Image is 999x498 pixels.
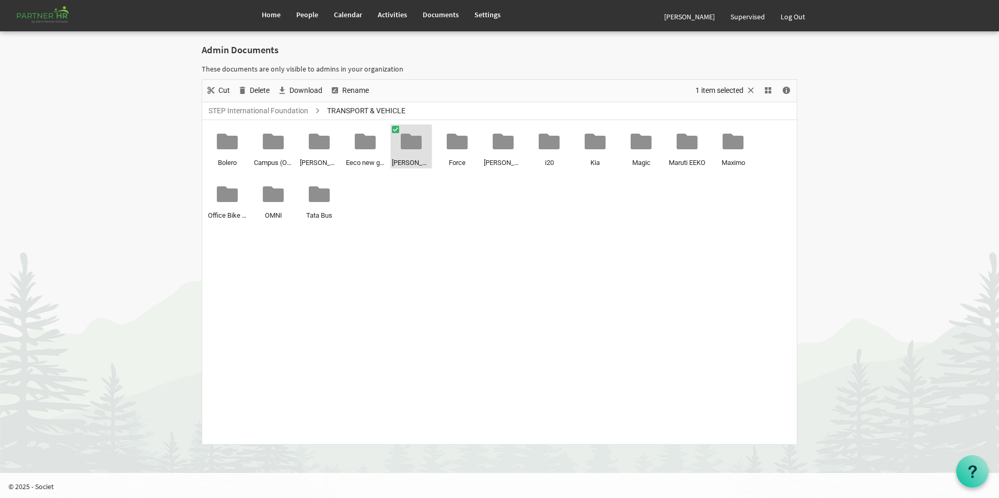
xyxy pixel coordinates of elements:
div: Cut [202,80,234,102]
span: Maruti EEKO [668,157,706,168]
button: Cut [204,84,232,98]
span: Tata Bus [300,210,339,221]
li: Himansu (OD01AT1192) [482,124,524,169]
span: OMNI [254,210,293,221]
span: Download [288,84,323,97]
a: Supervised [723,2,773,31]
li: Maruti EEKO [666,124,708,169]
span: Documents [423,10,459,19]
div: Download [273,80,326,102]
span: Kia [576,157,614,168]
span: Home [262,10,281,19]
li: Maximo [712,124,754,169]
span: Activities [378,10,407,19]
span: [PERSON_NAME] (OD01AT1192) [484,157,522,168]
span: Eeco new grey [346,157,385,168]
div: Details [777,80,795,102]
div: Delete [234,80,273,102]
span: Magic [622,157,660,168]
a: STEP International Foundation [206,104,310,117]
span: People [296,10,318,19]
li: Campus (OD01AS2221) [252,124,294,169]
span: Delete [249,84,271,97]
button: Details [780,84,794,98]
span: Settings [474,10,501,19]
p: © 2025 - Societ [8,481,999,492]
span: [PERSON_NAME] Bus [392,157,431,168]
a: Log Out [773,2,813,31]
span: Supervised [730,12,765,21]
a: [PERSON_NAME] [656,2,723,31]
span: i20 [530,157,568,168]
li: Eicher Bus [390,124,432,169]
span: [PERSON_NAME] (OD01AT2929) [300,157,339,168]
li: Tata Bus [298,177,340,221]
span: Force [438,157,477,168]
span: TRANSPORT & VEHICLE [325,104,408,117]
li: Force [436,124,478,169]
span: Campus (OD01AS2221) [254,157,293,168]
div: Rename [326,80,373,102]
li: Eeco new grey [344,124,386,169]
li: Bolero [206,124,248,169]
li: Kia [574,124,616,169]
li: Magic [620,124,662,169]
button: Download [275,84,324,98]
div: View [760,80,777,102]
h2: Admin Documents [202,45,797,56]
span: Maximo [714,157,752,168]
button: View dropdownbutton [762,84,774,98]
span: Office Bike Agreement [208,210,247,221]
button: Rename [328,84,371,98]
li: Office Bike Agreement [206,177,248,221]
li: Dileep (OD01AT2929) [298,124,340,169]
li: i20 [528,124,570,169]
div: Clear selection [692,80,760,102]
span: Calendar [334,10,362,19]
span: 1 item selected [694,84,745,97]
span: Rename [341,84,370,97]
button: Selection [694,84,758,98]
p: These documents are only visible to admins in your organization [202,64,797,74]
span: Bolero [208,157,247,168]
button: Delete [236,84,272,98]
span: Cut [217,84,231,97]
li: OMNI [252,177,294,221]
